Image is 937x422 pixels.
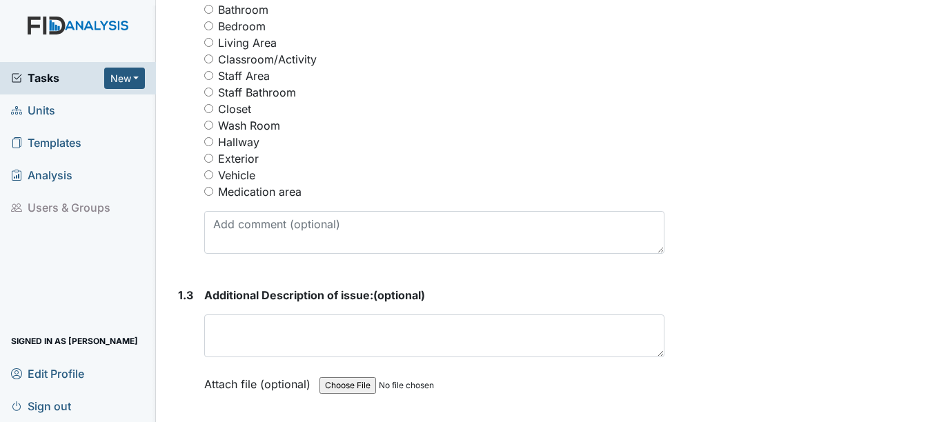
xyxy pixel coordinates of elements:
label: Attach file (optional) [204,368,316,392]
label: Closet [218,101,251,117]
label: Staff Area [218,68,270,84]
label: Bedroom [218,18,266,34]
label: Bathroom [218,1,268,18]
input: Bathroom [204,5,213,14]
button: New [104,68,146,89]
span: Sign out [11,395,71,416]
input: Wash Room [204,121,213,130]
label: Wash Room [218,117,280,134]
span: Signed in as [PERSON_NAME] [11,330,138,352]
label: Hallway [218,134,259,150]
label: Staff Bathroom [218,84,296,101]
label: Classroom/Activity [218,51,317,68]
label: 1.3 [178,287,193,303]
a: Tasks [11,70,104,86]
span: Templates [11,132,81,154]
input: Staff Bathroom [204,88,213,97]
input: Bedroom [204,21,213,30]
strong: (optional) [204,287,664,303]
input: Exterior [204,154,213,163]
input: Closet [204,104,213,113]
label: Medication area [218,183,302,200]
input: Staff Area [204,71,213,80]
span: Additional Description of issue: [204,288,373,302]
input: Vehicle [204,170,213,179]
input: Hallway [204,137,213,146]
span: Units [11,100,55,121]
span: Analysis [11,165,72,186]
label: Exterior [218,150,259,167]
label: Vehicle [218,167,255,183]
input: Living Area [204,38,213,47]
input: Classroom/Activity [204,54,213,63]
input: Medication area [204,187,213,196]
span: Edit Profile [11,363,84,384]
label: Living Area [218,34,277,51]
